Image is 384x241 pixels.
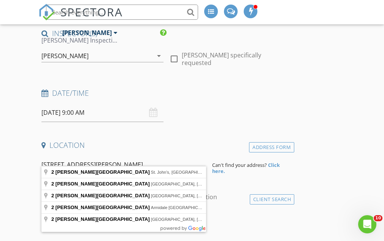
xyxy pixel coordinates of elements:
[154,51,163,60] i: arrow_drop_down
[56,193,150,198] span: [PERSON_NAME][GEOGRAPHIC_DATA]
[41,52,89,59] div: [PERSON_NAME]
[151,205,258,210] span: Armidale [GEOGRAPHIC_DATA], [GEOGRAPHIC_DATA]
[51,193,54,198] span: 2
[56,205,150,210] span: [PERSON_NAME][GEOGRAPHIC_DATA]
[41,103,163,122] input: Select date
[41,155,206,174] input: Address Search
[212,162,267,168] span: Can't find your address?
[51,169,54,175] span: 2
[212,162,280,174] strong: Click here.
[151,182,286,186] span: [GEOGRAPHIC_DATA], [GEOGRAPHIC_DATA], [GEOGRAPHIC_DATA]
[41,140,291,150] h4: Location
[56,181,150,187] span: [PERSON_NAME][GEOGRAPHIC_DATA]
[182,51,292,67] label: [PERSON_NAME] specifically requested
[41,36,117,44] div: Thornhill Inspection Services Inc
[41,88,291,98] h4: Date/Time
[51,216,54,222] span: 2
[358,215,376,233] iframe: Intercom live chat
[51,205,54,210] span: 2
[151,217,286,222] span: [GEOGRAPHIC_DATA], [GEOGRAPHIC_DATA], [GEOGRAPHIC_DATA]
[151,170,261,174] span: St. John's, [GEOGRAPHIC_DATA], [GEOGRAPHIC_DATA]
[250,194,295,205] div: Client Search
[374,215,382,221] span: 10
[56,169,150,175] span: [PERSON_NAME][GEOGRAPHIC_DATA]
[51,181,54,187] span: 2
[56,216,150,222] span: [PERSON_NAME][GEOGRAPHIC_DATA]
[249,142,294,152] div: Address Form
[151,193,286,198] span: [GEOGRAPHIC_DATA], [GEOGRAPHIC_DATA], [GEOGRAPHIC_DATA]
[62,29,112,36] div: [PERSON_NAME]
[46,5,198,20] input: Search everything...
